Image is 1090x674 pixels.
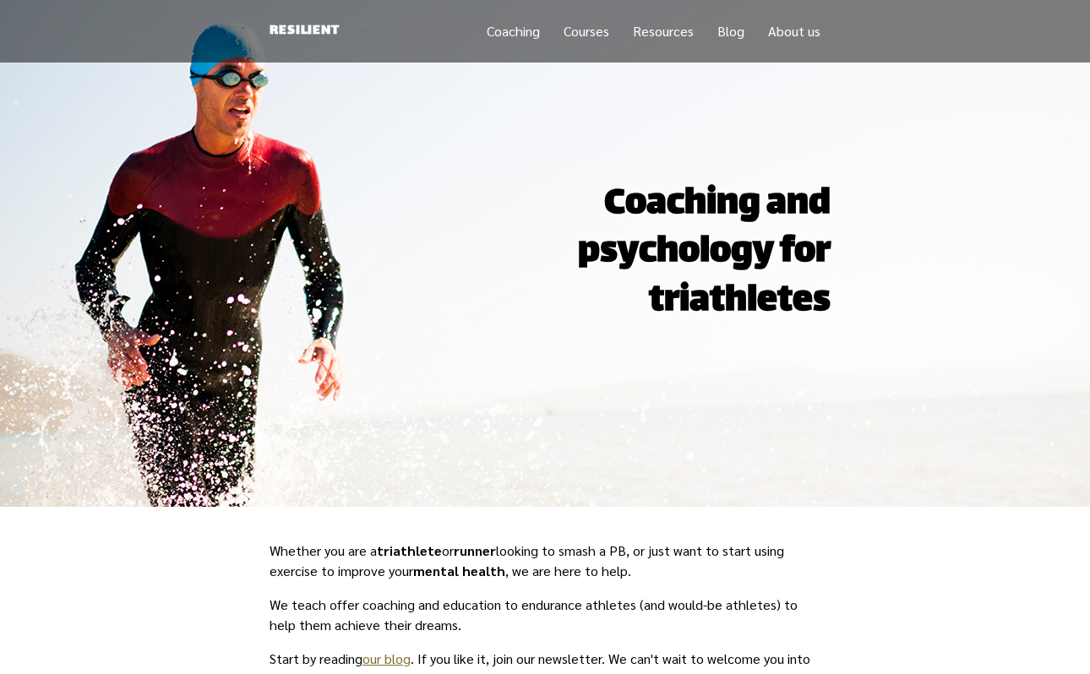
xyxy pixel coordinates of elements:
[270,595,820,635] p: We teach offer coaching and education to endurance athletes (and would-be athletes) to help them ...
[377,541,442,559] strong: triathlete
[487,22,540,40] a: Coaching
[413,562,505,579] strong: mental health
[270,20,340,42] a: Resilient
[362,650,411,667] a: our blog
[270,541,820,581] p: Whether you are a or looking to smash a PB, or just want to start using exercise to improve your ...
[768,22,820,40] a: About us
[564,22,609,40] a: Courses
[454,541,496,559] strong: runner
[717,22,744,40] a: Blog
[633,22,694,40] a: Resources
[577,181,831,327] h1: Coaching and psychology for triathletes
